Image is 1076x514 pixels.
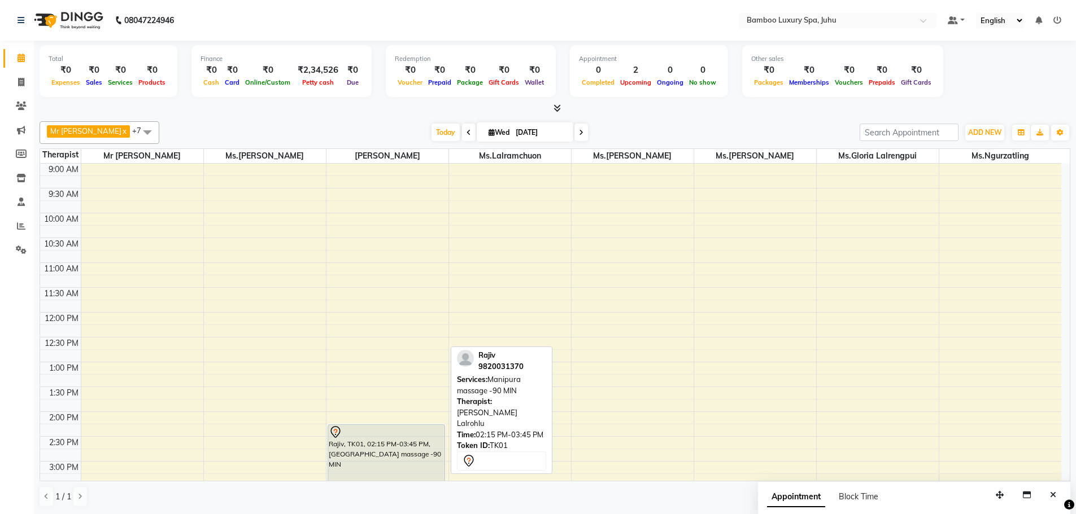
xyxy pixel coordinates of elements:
[47,437,81,449] div: 2:30 PM
[299,78,337,86] span: Petty cash
[457,429,546,441] div: 02:15 PM-03:45 PM
[425,64,454,77] div: ₹0
[486,64,522,77] div: ₹0
[457,440,546,451] div: TK01
[55,491,71,503] span: 1 / 1
[326,149,448,163] span: [PERSON_NAME]
[42,213,81,225] div: 10:00 AM
[478,350,495,359] span: Rajiv
[49,54,168,64] div: Total
[617,64,654,77] div: 2
[457,375,487,384] span: Services:
[512,124,569,141] input: 2025-09-03
[40,149,81,161] div: Therapist
[767,487,825,507] span: Appointment
[425,78,454,86] span: Prepaid
[242,64,293,77] div: ₹0
[457,350,474,367] img: profile
[617,78,654,86] span: Upcoming
[866,78,898,86] span: Prepaids
[457,441,490,450] span: Token ID:
[132,126,150,135] span: +7
[46,164,81,175] div: 9:00 AM
[49,78,83,86] span: Expenses
[201,54,363,64] div: Finance
[222,78,242,86] span: Card
[49,64,83,77] div: ₹0
[579,78,617,86] span: Completed
[965,125,1004,140] button: ADD NEW
[832,78,866,86] span: Vouchers
[42,313,81,324] div: 12:00 PM
[344,78,361,86] span: Due
[839,491,878,502] span: Block Time
[46,188,81,200] div: 9:30 AM
[83,64,105,77] div: ₹0
[343,64,363,77] div: ₹0
[395,78,425,86] span: Voucher
[449,149,571,163] span: Ms.Lalramchuon
[522,64,547,77] div: ₹0
[751,54,934,64] div: Other sales
[654,78,686,86] span: Ongoing
[328,425,445,498] div: Rajiv, TK01, 02:15 PM-03:45 PM, [GEOGRAPHIC_DATA] massage -90 MIN
[124,5,174,36] b: 08047224946
[654,64,686,77] div: 0
[898,64,934,77] div: ₹0
[478,361,524,372] div: 9820031370
[204,149,326,163] span: Ms.[PERSON_NAME]
[522,78,547,86] span: Wallet
[136,64,168,77] div: ₹0
[486,78,522,86] span: Gift Cards
[29,5,106,36] img: logo
[457,397,492,406] span: Therapist:
[457,430,476,439] span: Time:
[860,124,959,141] input: Search Appointment
[832,64,866,77] div: ₹0
[136,78,168,86] span: Products
[222,64,242,77] div: ₹0
[121,126,127,135] a: x
[694,149,816,163] span: Ms.[PERSON_NAME]
[817,149,939,163] span: Ms.Gloria Lalrengpui
[42,288,81,300] div: 11:30 AM
[81,149,203,163] span: Mr [PERSON_NAME]
[395,54,547,64] div: Redemption
[42,238,81,250] div: 10:30 AM
[47,462,81,473] div: 3:00 PM
[454,78,486,86] span: Package
[454,64,486,77] div: ₹0
[751,78,786,86] span: Packages
[42,337,81,349] div: 12:30 PM
[105,78,136,86] span: Services
[751,64,786,77] div: ₹0
[47,362,81,374] div: 1:00 PM
[786,64,832,77] div: ₹0
[201,64,222,77] div: ₹0
[572,149,694,163] span: Ms.[PERSON_NAME]
[686,64,719,77] div: 0
[457,375,521,395] span: Manipura massage -90 MIN
[1045,486,1061,504] button: Close
[898,78,934,86] span: Gift Cards
[105,64,136,77] div: ₹0
[83,78,105,86] span: Sales
[579,54,719,64] div: Appointment
[968,128,1001,137] span: ADD NEW
[432,124,460,141] span: Today
[242,78,293,86] span: Online/Custom
[47,387,81,399] div: 1:30 PM
[42,263,81,275] div: 11:00 AM
[686,78,719,86] span: No show
[395,64,425,77] div: ₹0
[457,396,546,429] div: [PERSON_NAME] Lalrohlu
[50,126,121,135] span: Mr [PERSON_NAME]
[939,149,1062,163] span: Ms.Ngurzatling
[201,78,222,86] span: Cash
[579,64,617,77] div: 0
[486,128,512,137] span: Wed
[47,412,81,424] div: 2:00 PM
[293,64,343,77] div: ₹2,34,526
[866,64,898,77] div: ₹0
[786,78,832,86] span: Memberships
